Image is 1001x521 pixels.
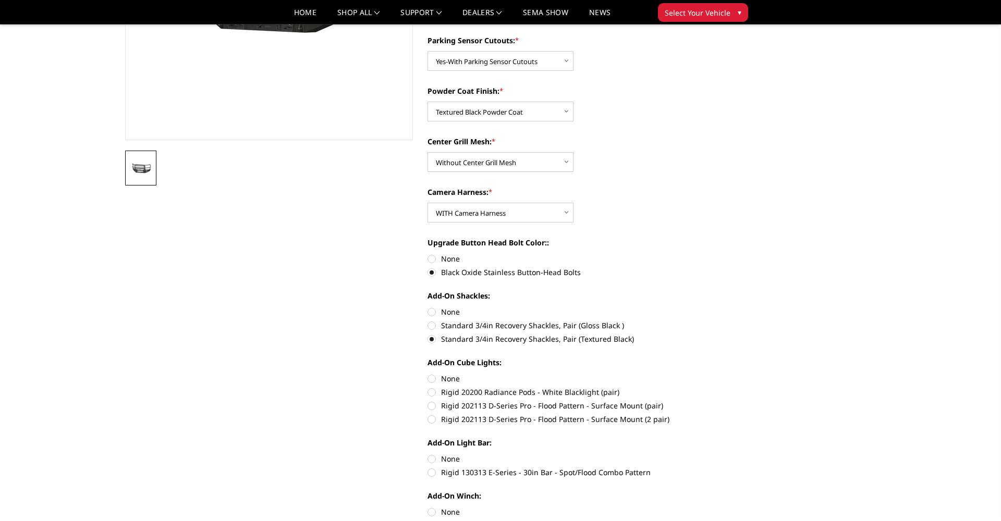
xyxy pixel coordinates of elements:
a: Support [400,9,442,24]
label: None [428,373,715,384]
label: Rigid 202113 D-Series Pro - Flood Pattern - Surface Mount (2 pair) [428,414,715,425]
button: Select Your Vehicle [658,3,748,22]
label: Rigid 130313 E-Series - 30in Bar - Spot/Flood Combo Pattern [428,467,715,478]
label: None [428,253,715,264]
label: Rigid 20200 Radiance Pods - White Blacklight (pair) [428,387,715,398]
label: None [428,506,715,517]
a: Home [294,9,316,24]
label: Camera Harness: [428,187,715,197]
label: Parking Sensor Cutouts: [428,35,715,46]
label: Standard 3/4in Recovery Shackles, Pair (Textured Black) [428,333,715,344]
label: Add-On Light Bar: [428,437,715,448]
label: Rigid 202113 D-Series Pro - Flood Pattern - Surface Mount (pair) [428,400,715,411]
span: ▾ [738,7,741,18]
label: Upgrade Button Head Bolt Color:: [428,237,715,248]
label: Black Oxide Stainless Button-Head Bolts [428,267,715,278]
img: 2023-2025 Ford F450-550-A2 Series-Extreme Front Bumper (winch mount) [128,163,153,175]
iframe: Chat Widget [949,471,1001,521]
label: Add-On Cube Lights: [428,357,715,368]
label: Center Grill Mesh: [428,136,715,147]
a: Dealers [462,9,502,24]
a: shop all [337,9,380,24]
label: Add-On Shackles: [428,290,715,301]
span: Select Your Vehicle [665,7,730,18]
a: SEMA Show [523,9,568,24]
label: None [428,453,715,464]
a: News [589,9,611,24]
label: Add-On Winch: [428,490,715,501]
label: Standard 3/4in Recovery Shackles, Pair (Gloss Black ) [428,320,715,331]
label: Powder Coat Finish: [428,85,715,96]
label: None [428,306,715,317]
